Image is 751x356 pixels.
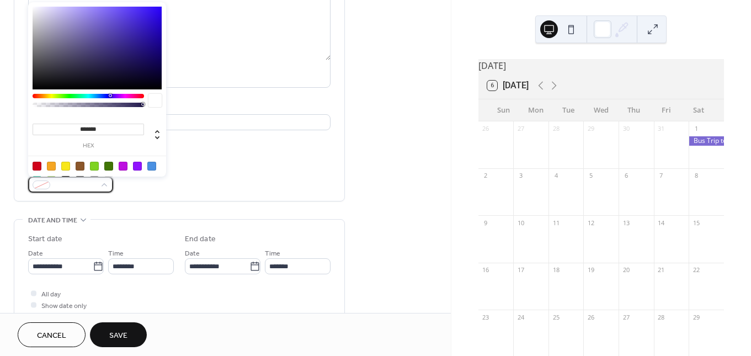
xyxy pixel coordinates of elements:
[657,219,665,227] div: 14
[622,313,630,321] div: 27
[28,101,328,113] div: Location
[90,322,147,347] button: Save
[28,248,43,259] span: Date
[516,313,525,321] div: 24
[482,125,490,133] div: 26
[109,330,127,342] span: Save
[516,125,525,133] div: 27
[478,59,724,72] div: [DATE]
[41,312,83,323] span: Hide end time
[657,313,665,321] div: 28
[552,125,560,133] div: 28
[683,99,715,121] div: Sat
[61,162,70,171] div: #F8E71C
[482,266,490,274] div: 16
[33,176,41,185] div: #50E3C2
[28,215,77,226] span: Date and time
[587,172,595,180] div: 5
[482,172,490,180] div: 2
[487,99,520,121] div: Sun
[147,162,156,171] div: #4A90E2
[133,162,142,171] div: #9013FE
[483,78,532,93] button: 6[DATE]
[516,266,525,274] div: 17
[90,162,99,171] div: #7ED321
[119,162,127,171] div: #BD10E0
[692,313,700,321] div: 29
[622,172,630,180] div: 6
[33,143,144,149] label: hex
[76,176,84,185] div: #4A4A4A
[585,99,617,121] div: Wed
[622,219,630,227] div: 13
[18,322,86,347] button: Cancel
[28,233,62,245] div: Start date
[552,266,560,274] div: 18
[90,176,99,185] div: #9B9B9B
[41,300,87,312] span: Show date only
[552,219,560,227] div: 11
[552,99,585,121] div: Tue
[104,176,113,185] div: #FFFFFF
[552,313,560,321] div: 25
[47,176,56,185] div: #B8E986
[622,125,630,133] div: 30
[552,172,560,180] div: 4
[657,125,665,133] div: 31
[692,266,700,274] div: 22
[41,289,61,300] span: All day
[622,266,630,274] div: 20
[692,172,700,180] div: 8
[650,99,683,121] div: Fri
[482,313,490,321] div: 23
[587,219,595,227] div: 12
[587,313,595,321] div: 26
[516,219,525,227] div: 10
[76,162,84,171] div: #8B572A
[587,266,595,274] div: 19
[61,176,70,185] div: #000000
[47,162,56,171] div: #F5A623
[689,136,724,146] div: Bus Trip to Kalamazoo Air ZOO
[482,219,490,227] div: 9
[265,248,280,259] span: Time
[37,330,66,342] span: Cancel
[520,99,552,121] div: Mon
[185,248,200,259] span: Date
[617,99,650,121] div: Thu
[516,172,525,180] div: 3
[185,233,216,245] div: End date
[33,162,41,171] div: #D0021B
[108,248,124,259] span: Time
[104,162,113,171] div: #417505
[692,125,700,133] div: 1
[692,219,700,227] div: 15
[657,266,665,274] div: 21
[587,125,595,133] div: 29
[657,172,665,180] div: 7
